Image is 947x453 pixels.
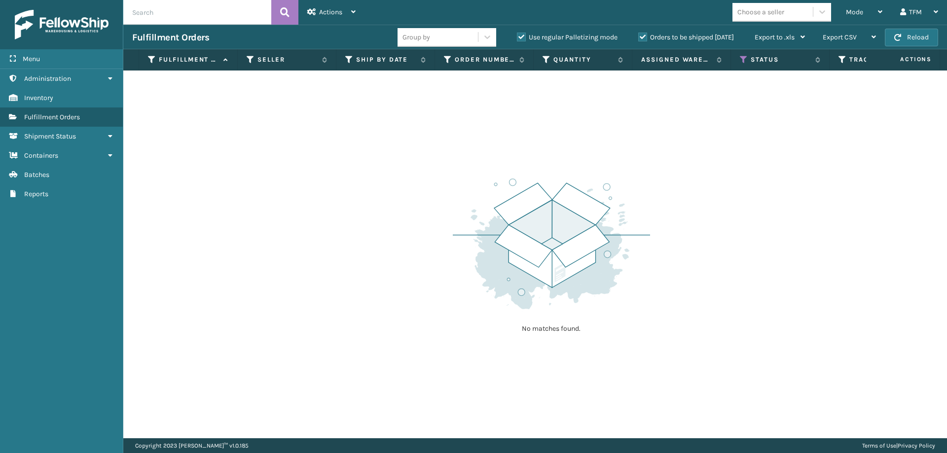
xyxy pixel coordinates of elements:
span: Export to .xls [755,33,795,41]
label: Quantity [553,55,613,64]
button: Reload [885,29,938,46]
label: Tracking Number [849,55,909,64]
a: Privacy Policy [898,442,935,449]
span: Actions [869,51,938,68]
label: Ship By Date [356,55,416,64]
span: Export CSV [823,33,857,41]
label: Use regular Palletizing mode [517,33,618,41]
span: Administration [24,74,71,83]
label: Order Number [455,55,514,64]
span: Shipment Status [24,132,76,140]
label: Fulfillment Order Id [159,55,219,64]
span: Batches [24,171,49,179]
div: Choose a seller [737,7,784,17]
span: Actions [319,8,342,16]
span: Fulfillment Orders [24,113,80,121]
span: Containers [24,151,58,160]
label: Status [751,55,810,64]
div: | [862,438,935,453]
p: Copyright 2023 [PERSON_NAME]™ v 1.0.185 [135,438,249,453]
span: Mode [846,8,863,16]
span: Reports [24,190,48,198]
span: Menu [23,55,40,63]
label: Assigned Warehouse [641,55,712,64]
img: logo [15,10,109,39]
label: Orders to be shipped [DATE] [638,33,734,41]
div: Group by [402,32,430,42]
h3: Fulfillment Orders [132,32,209,43]
label: Seller [257,55,317,64]
a: Terms of Use [862,442,896,449]
span: Inventory [24,94,53,102]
